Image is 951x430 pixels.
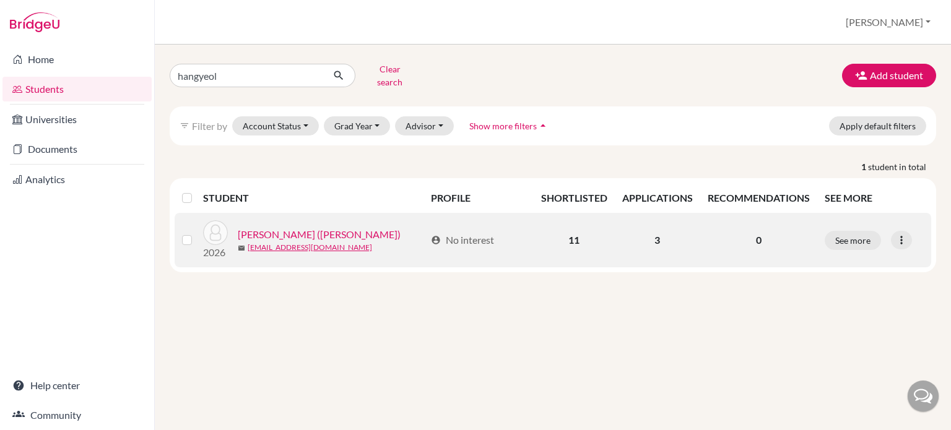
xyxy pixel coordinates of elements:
[431,233,494,247] div: No interest
[615,213,700,267] td: 3
[355,59,424,92] button: Clear search
[861,160,868,173] strong: 1
[395,116,454,135] button: Advisor
[534,183,615,213] th: SHORTLISTED
[238,244,245,252] span: mail
[817,183,931,213] th: SEE MORE
[423,183,534,213] th: PROFILE
[180,121,189,131] i: filter_list
[469,121,537,131] span: Show more filters
[2,167,152,192] a: Analytics
[203,245,228,260] p: 2026
[825,231,881,250] button: See more
[10,12,59,32] img: Bridge-U
[708,233,810,247] p: 0
[615,183,700,213] th: APPLICATIONS
[2,403,152,428] a: Community
[2,137,152,161] a: Documents
[232,116,319,135] button: Account Status
[431,235,441,245] span: account_circle
[2,47,152,72] a: Home
[192,120,227,132] span: Filter by
[700,183,817,213] th: RECOMMENDATIONS
[248,242,372,253] a: [EMAIL_ADDRESS][DOMAIN_NAME]
[534,213,615,267] td: 11
[2,107,152,132] a: Universities
[842,64,936,87] button: Add student
[840,11,936,34] button: [PERSON_NAME]
[238,227,401,242] a: [PERSON_NAME] ([PERSON_NAME])
[829,116,926,135] button: Apply default filters
[203,220,228,245] img: Kim, HanGyeol (Alex)
[203,183,423,213] th: STUDENT
[868,160,936,173] span: student in total
[537,119,549,132] i: arrow_drop_up
[459,116,560,135] button: Show more filtersarrow_drop_up
[28,9,53,20] span: Help
[2,77,152,101] a: Students
[170,64,323,87] input: Find student by name...
[2,373,152,398] a: Help center
[324,116,391,135] button: Grad Year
